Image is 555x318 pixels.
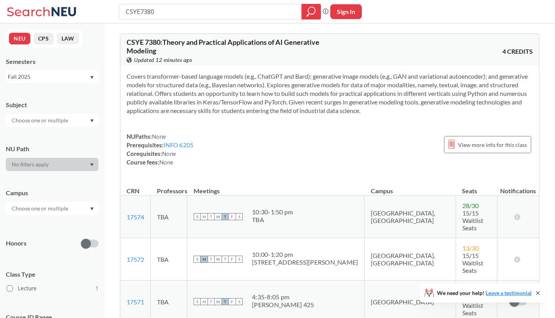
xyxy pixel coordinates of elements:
[229,213,236,220] span: F
[194,213,201,220] span: S
[187,179,365,196] th: Meetings
[365,179,456,196] th: Campus
[7,283,99,293] label: Lecture
[127,256,144,263] a: 17572
[458,140,527,150] span: View more info for this class
[252,208,293,216] div: 10:30 - 1:50 pm
[6,145,99,153] div: NU Path
[252,251,358,258] div: 10:00 - 1:20 pm
[236,298,243,305] span: S
[330,4,362,19] button: Sign In
[6,57,99,66] div: Semesters
[164,141,194,148] a: INFO 6205
[215,213,222,220] span: W
[222,256,229,263] span: T
[208,256,215,263] span: T
[301,4,321,19] div: magnifying glass
[90,76,94,79] svg: Dropdown arrow
[127,213,144,221] a: 17574
[497,179,539,196] th: Notifications
[215,256,222,263] span: W
[222,213,229,220] span: T
[6,101,99,109] div: Subject
[365,238,456,281] td: [GEOGRAPHIC_DATA], [GEOGRAPHIC_DATA]
[194,298,201,305] span: S
[151,196,187,238] td: TBA
[151,238,187,281] td: TBA
[307,6,316,17] svg: magnifying glass
[236,213,243,220] span: S
[134,56,192,64] span: Updated 12 minutes ago
[127,298,144,306] a: 17571
[127,187,139,195] div: CRN
[236,256,243,263] span: S
[162,150,176,157] span: None
[365,196,456,238] td: [GEOGRAPHIC_DATA], [GEOGRAPHIC_DATA]
[437,290,532,296] span: We need your help!
[6,158,99,171] div: Dropdown arrow
[462,244,479,252] span: 13 / 30
[6,270,99,279] span: Class Type
[8,116,73,125] input: Choose one or multiple
[252,293,314,301] div: 4:35 - 8:05 pm
[252,258,358,266] div: [STREET_ADDRESS][PERSON_NAME]
[90,163,94,166] svg: Dropdown arrow
[456,179,497,196] th: Seats
[215,298,222,305] span: W
[6,239,26,248] p: Honors
[252,216,293,224] div: TBA
[6,202,99,215] div: Dropdown arrow
[208,298,215,305] span: T
[462,252,483,274] span: 15/15 Waitlist Seats
[6,114,99,127] div: Dropdown arrow
[159,159,173,166] span: None
[127,38,319,55] span: CSYE 7380 : Theory and Practical Applications of AI Generative Modeling
[252,301,314,309] div: [PERSON_NAME] 425
[6,71,99,83] div: Fall 2025Dropdown arrow
[201,298,208,305] span: M
[90,119,94,122] svg: Dropdown arrow
[208,213,215,220] span: T
[9,33,30,44] button: NEU
[486,290,532,296] a: Leave a testimonial
[229,256,236,263] span: F
[462,209,483,231] span: 15/15 Waitlist Seats
[462,202,479,209] span: 28 / 30
[57,33,79,44] button: LAW
[8,72,89,81] div: Fall 2025
[229,298,236,305] span: F
[222,298,229,305] span: T
[502,47,533,56] span: 4 CREDITS
[462,294,483,316] span: 0/15 Waitlist Seats
[151,179,187,196] th: Professors
[127,132,194,166] div: NUPaths: Prerequisites: Corequisites: Course fees:
[6,189,99,197] div: Campus
[33,33,54,44] button: CPS
[8,204,73,213] input: Choose one or multiple
[201,256,208,263] span: M
[194,256,201,263] span: S
[201,213,208,220] span: M
[95,284,99,293] span: 1
[90,207,94,210] svg: Dropdown arrow
[127,72,533,115] section: Covers transformer-based language models (e.g., ChatGPT and Bard); generative image models (e.g.,...
[125,5,296,18] input: Class, professor, course number, "phrase"
[152,133,166,140] span: None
